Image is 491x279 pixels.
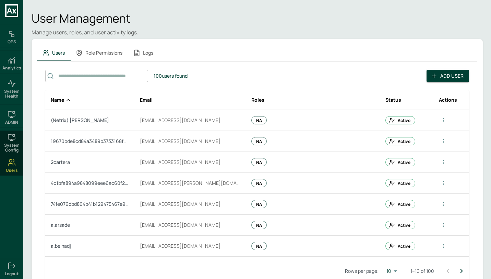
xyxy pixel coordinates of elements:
[254,180,264,187] span: NA
[37,45,70,61] button: Users
[396,222,412,228] span: Active
[140,138,240,145] p: [EMAIL_ADDRESS][DOMAIN_NAME]
[410,268,434,275] p: 1–10 of 100
[5,120,18,125] h6: ADMIN
[345,268,379,275] p: Rows per page:
[51,117,129,124] p: (Netrix) [PERSON_NAME]
[32,11,138,25] h4: User Management
[427,70,469,82] button: Add User
[254,117,264,124] span: NA
[251,96,374,104] div: Roles
[439,96,464,104] div: Actions
[154,72,188,80] h6: 100 users found
[32,28,138,36] p: Manage users, roles, and user activity logs.
[1,143,22,153] span: System Config
[385,96,428,104] div: Status
[1,89,22,99] span: System Health
[140,159,240,166] p: [EMAIL_ADDRESS][DOMAIN_NAME]
[140,96,240,104] div: Email
[51,180,129,187] p: 4c1bfa894a9848099eee6ac60f2cd0ffbrian.[PERSON_NAME]
[254,243,264,249] span: NA
[396,243,412,249] span: Active
[140,117,240,124] p: [EMAIL_ADDRESS][DOMAIN_NAME]
[51,243,129,249] p: a.belhadj
[8,40,16,44] h6: OPS
[140,222,240,228] p: [EMAIL_ADDRESS][DOMAIN_NAME]
[128,45,159,61] button: Logs
[254,201,264,208] span: NA
[6,168,18,173] span: Users
[51,159,129,166] p: 2cartera
[51,138,129,145] p: 19670bde8cd84a3489b3733168f0c77fjjpayne
[140,201,240,208] p: [EMAIL_ADDRESS][DOMAIN_NAME]
[396,180,412,187] span: Active
[396,201,412,208] span: Active
[396,138,412,145] span: Active
[51,96,129,104] div: Name
[396,117,412,124] span: Active
[254,138,264,145] span: NA
[37,45,477,61] div: admin tabs
[5,271,19,276] span: Logout
[140,180,240,187] p: [EMAIL_ADDRESS][PERSON_NAME][DOMAIN_NAME]
[455,264,468,278] button: Go to next page
[140,243,240,249] p: [EMAIL_ADDRESS][DOMAIN_NAME]
[254,159,264,166] span: NA
[396,159,412,166] span: Active
[2,66,21,70] h6: Analytics
[383,266,399,276] div: 10
[254,222,264,228] span: NA
[51,222,129,228] p: a.arsade
[70,45,128,61] button: Role Permissions
[51,201,129,208] p: 74fe076dbd804b41b129475467e9d564lanovas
